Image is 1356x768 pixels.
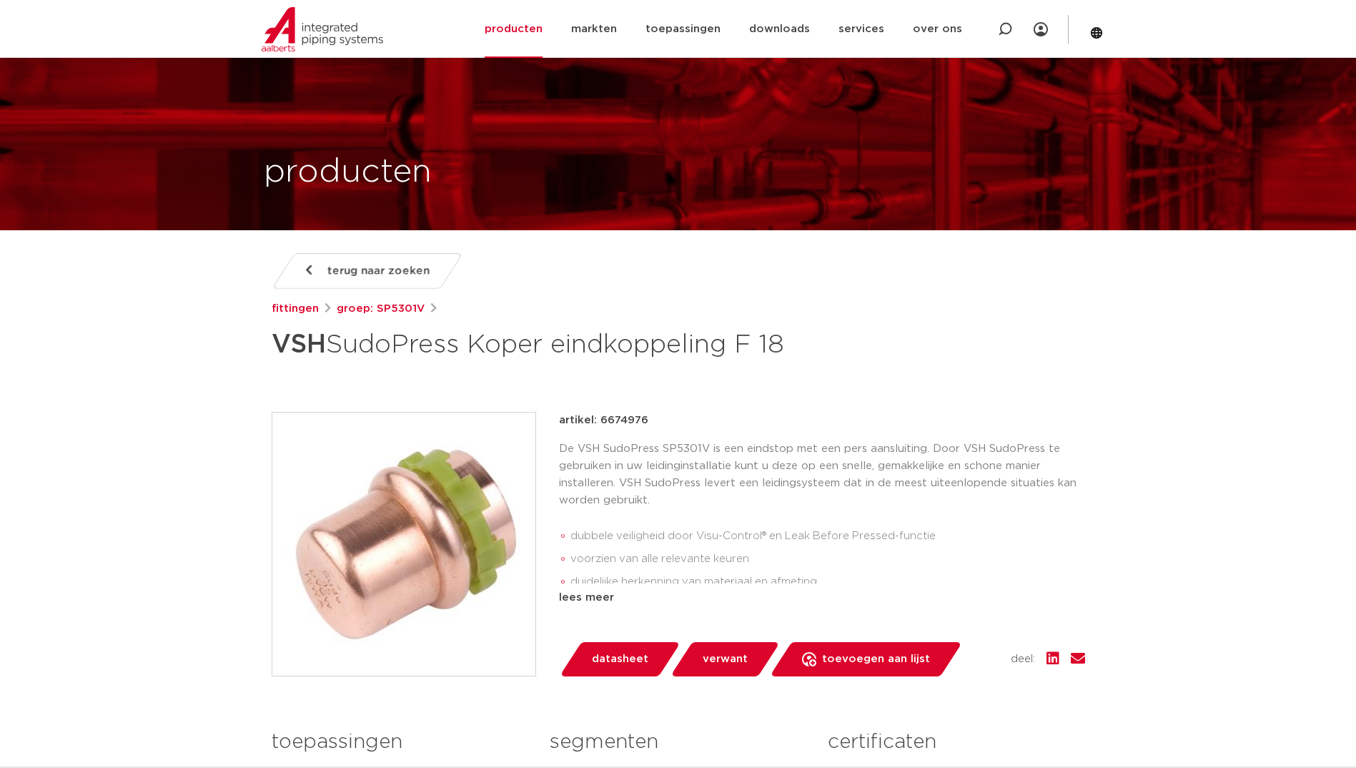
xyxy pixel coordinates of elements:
[592,648,648,671] span: datasheet
[264,149,432,195] h1: producten
[271,253,462,289] a: terug naar zoeken
[670,642,780,676] a: verwant
[559,642,681,676] a: datasheet
[272,332,326,358] strong: VSH
[327,260,430,282] span: terug naar zoeken
[559,589,1085,606] div: lees meer
[1011,651,1035,668] span: deel:
[570,548,1085,571] li: voorzien van alle relevante keuren
[272,300,319,317] a: fittingen
[272,323,808,366] h1: SudoPress Koper eindkoppeling F 18
[703,648,748,671] span: verwant
[822,648,930,671] span: toevoegen aan lijst
[570,571,1085,594] li: duidelijke herkenning van materiaal en afmeting
[559,412,648,429] p: artikel: 6674976
[337,300,425,317] a: groep: SP5301V
[828,728,1084,757] h3: certificaten
[550,728,806,757] h3: segmenten
[570,525,1085,548] li: dubbele veiligheid door Visu-Control® en Leak Before Pressed-functie
[272,413,535,676] img: Product Image for VSH SudoPress Koper eindkoppeling F 18
[559,440,1085,509] p: De VSH SudoPress SP5301V is een eindstop met een pers aansluiting. Door VSH SudoPress te gebruike...
[272,728,528,757] h3: toepassingen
